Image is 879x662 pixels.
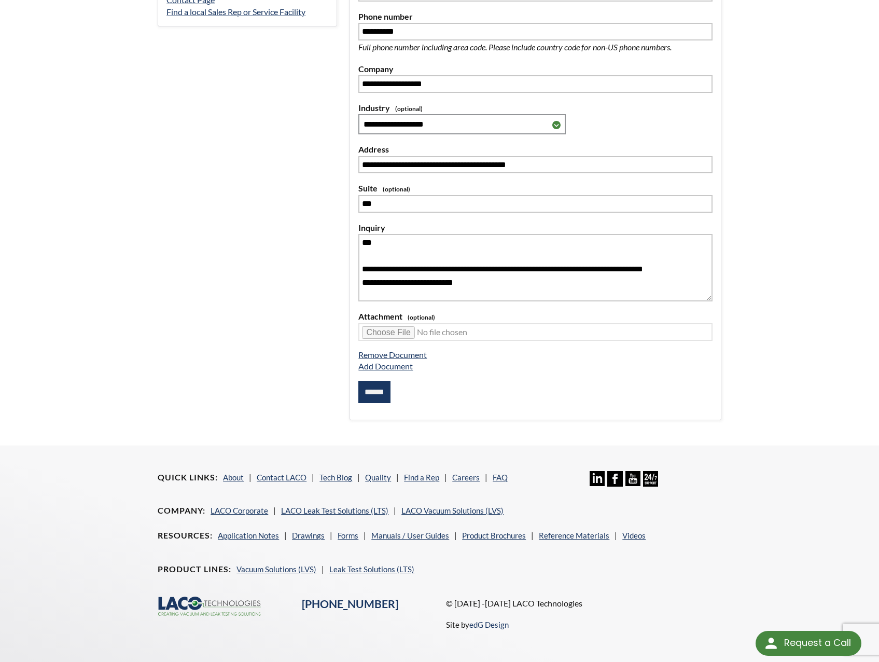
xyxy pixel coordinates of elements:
[158,530,213,541] h4: Resources
[358,350,427,360] a: Remove Document
[329,564,414,574] a: Leak Test Solutions (LTS)
[358,310,712,323] label: Attachment
[404,473,439,482] a: Find a Rep
[302,597,398,611] a: [PHONE_NUMBER]
[452,473,480,482] a: Careers
[218,531,279,540] a: Application Notes
[338,531,358,540] a: Forms
[166,7,305,17] a: Find a local Sales Rep or Service Facility
[784,631,851,655] div: Request a Call
[763,635,779,652] img: round button
[643,471,658,486] img: 24/7 Support Icon
[462,531,526,540] a: Product Brochures
[358,40,706,54] p: Full phone number including area code. Please include country code for non-US phone numbers.
[365,473,391,482] a: Quality
[358,10,712,23] label: Phone number
[358,62,712,76] label: Company
[539,531,609,540] a: Reference Materials
[358,221,712,235] label: Inquiry
[469,620,509,629] a: edG Design
[358,143,712,156] label: Address
[358,361,413,371] a: Add Document
[358,182,712,195] label: Suite
[358,101,712,115] label: Industry
[319,473,352,482] a: Tech Blog
[493,473,508,482] a: FAQ
[158,564,231,575] h4: Product Lines
[158,505,205,516] h4: Company
[401,506,504,515] a: LACO Vacuum Solutions (LVS)
[446,618,509,631] p: Site by
[643,479,658,488] a: 24/7 Support
[257,473,306,482] a: Contact LACO
[236,564,316,574] a: Vacuum Solutions (LVS)
[446,597,721,610] p: © [DATE] -[DATE] LACO Technologies
[292,531,325,540] a: Drawings
[211,506,268,515] a: LACO Corporate
[756,631,861,656] div: Request a Call
[622,531,646,540] a: Videos
[281,506,388,515] a: LACO Leak Test Solutions (LTS)
[371,531,449,540] a: Manuals / User Guides
[223,473,244,482] a: About
[158,472,218,483] h4: Quick Links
